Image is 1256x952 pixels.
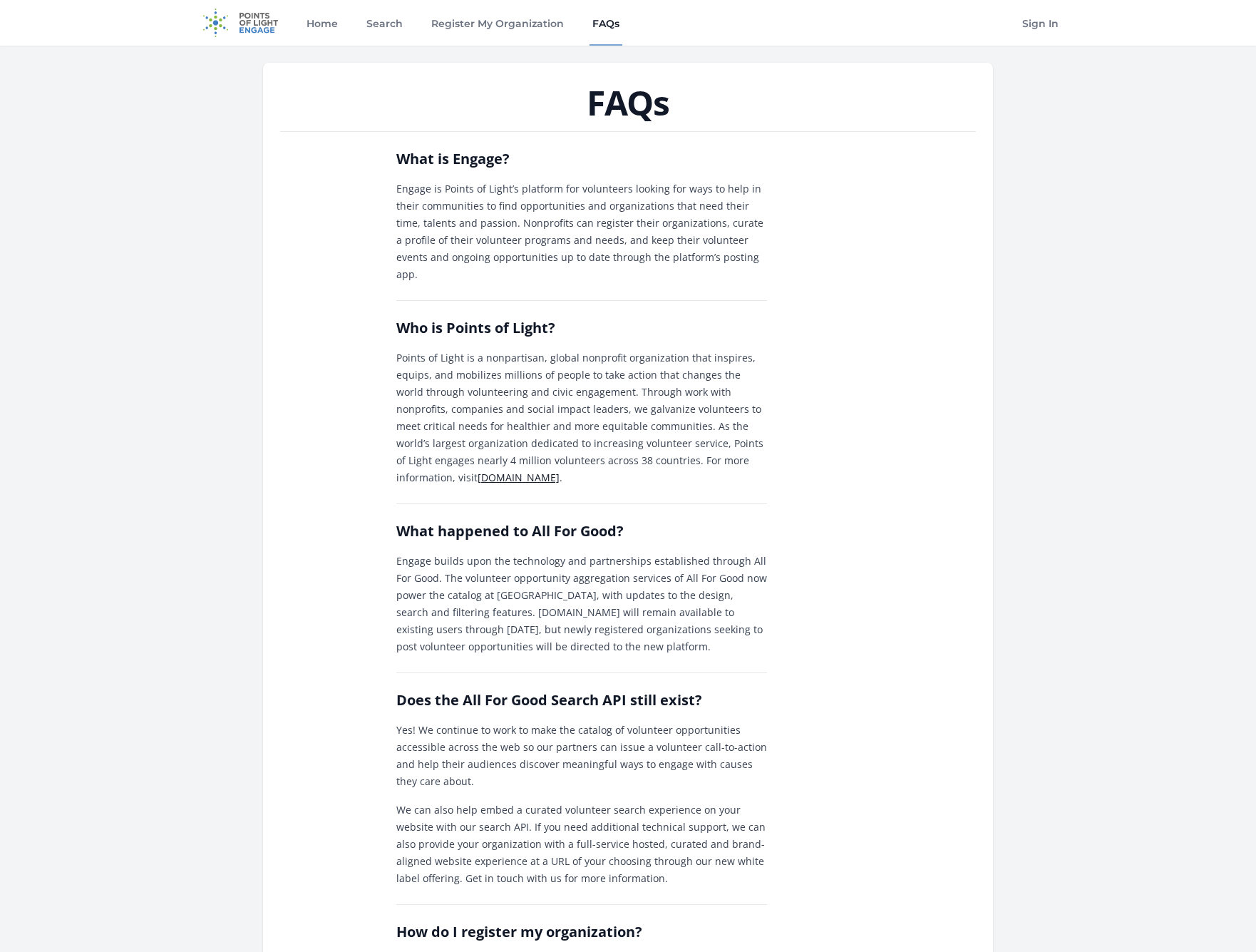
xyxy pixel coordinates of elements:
h1: FAQs [280,86,976,120]
p: We can also help embed a curated volunteer search experience on your website with our search API.... [396,802,767,887]
h2: What is Engage? [396,149,767,169]
a: [DOMAIN_NAME] [478,471,560,484]
h2: What happened to All For Good? [396,521,767,541]
p: Engage is Points of Light’s platform for volunteers looking for ways to help in their communities... [396,180,767,283]
p: Engage builds upon the technology and partnerships established through All For Good. The voluntee... [396,553,767,655]
h2: Does the All For Good Search API still exist? [396,690,767,710]
p: Yes! We continue to work to make the catalog of volunteer opportunities accessible across the web... [396,722,767,790]
h2: How do I register my organization? [396,922,767,942]
p: Points of Light is a nonpartisan, global nonprofit organization that inspires, equips, and mobili... [396,349,767,486]
h2: Who is Points of Light? [396,318,767,338]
